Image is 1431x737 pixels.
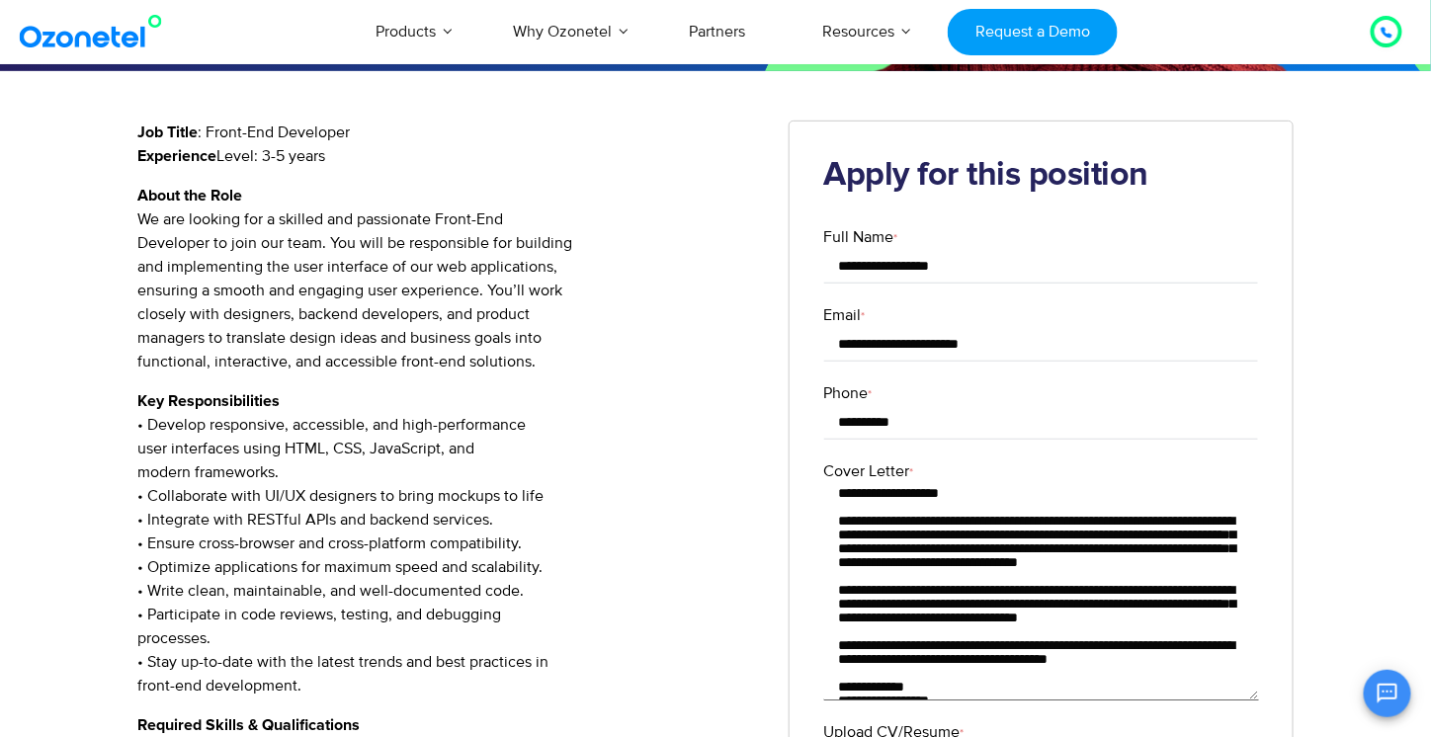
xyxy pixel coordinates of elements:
[137,389,759,697] p: • Develop responsive, accessible, and high-performance user interfaces using HTML, CSS, JavaScrip...
[137,393,280,409] strong: Key Responsibilities
[137,188,242,204] strong: About the Role
[1364,670,1411,717] button: Open chat
[137,121,759,168] p: : Front-End Developer Level: 3-5 years
[824,459,1259,483] label: Cover Letter
[824,303,1259,327] label: Email
[948,9,1117,55] a: Request a Demo
[137,124,198,140] strong: Job Title
[137,148,216,164] strong: Experience
[137,717,360,733] strong: Required Skills & Qualifications
[137,184,759,373] p: We are looking for a skilled and passionate Front-End Developer to join our team. You will be res...
[824,156,1259,196] h2: Apply for this position
[824,225,1259,249] label: Full Name
[824,381,1259,405] label: Phone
